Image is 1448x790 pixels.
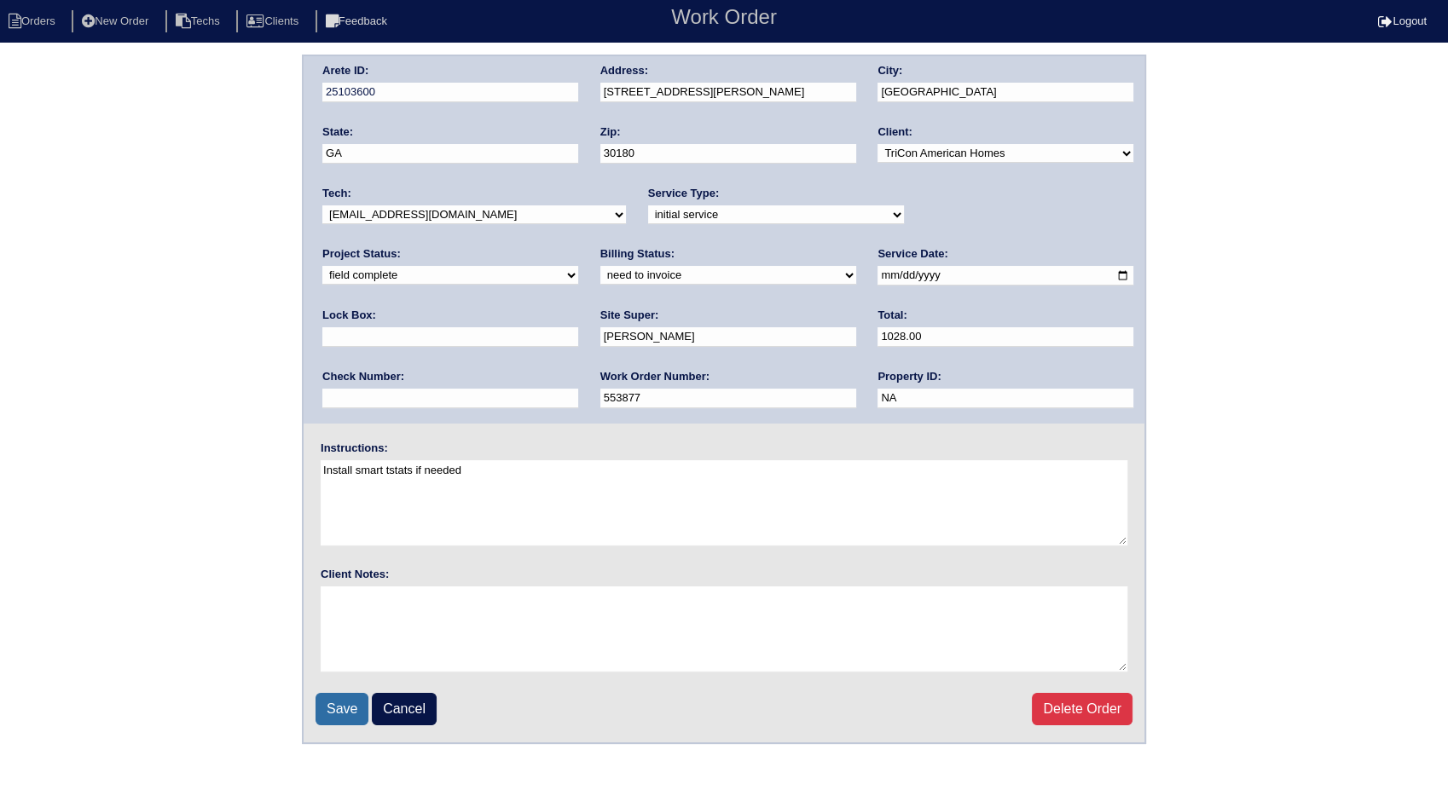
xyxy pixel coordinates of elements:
a: Logout [1378,14,1427,27]
label: Total: [877,308,906,323]
li: Clients [236,10,312,33]
label: Instructions: [321,441,388,456]
label: Work Order Number: [600,369,710,384]
input: Enter a location [600,83,856,102]
a: Cancel [372,693,437,725]
label: Client Notes: [321,567,389,582]
label: State: [322,124,353,140]
label: Lock Box: [322,308,376,323]
label: City: [877,63,902,78]
li: New Order [72,10,162,33]
label: Arete ID: [322,63,368,78]
textarea: Install smart tstats if needed [321,460,1127,545]
li: Techs [165,10,234,33]
input: Save [316,693,368,725]
label: Tech: [322,186,351,201]
a: Clients [236,14,312,27]
a: New Order [72,14,162,27]
label: Service Date: [877,246,947,262]
a: Techs [165,14,234,27]
label: Client: [877,124,912,140]
label: Billing Status: [600,246,675,262]
label: Zip: [600,124,621,140]
label: Address: [600,63,648,78]
label: Service Type: [648,186,720,201]
label: Project Status: [322,246,401,262]
label: Check Number: [322,369,404,384]
a: Delete Order [1032,693,1132,725]
label: Property ID: [877,369,941,384]
label: Site Super: [600,308,659,323]
li: Feedback [316,10,401,33]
